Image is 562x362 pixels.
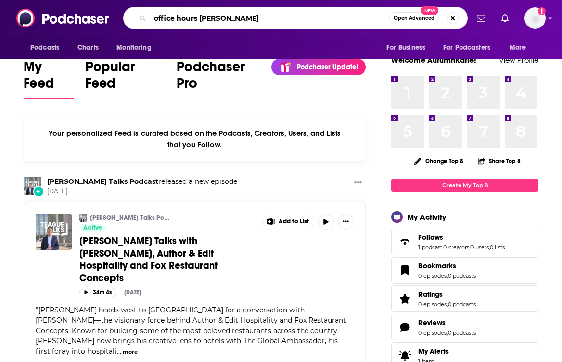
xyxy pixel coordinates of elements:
[124,289,141,296] div: [DATE]
[538,7,546,15] svg: Add a profile image
[297,63,358,71] p: Podchaser Update!
[85,58,165,99] a: Popular Feed
[418,318,446,327] span: Reviews
[177,58,265,99] a: Podchaser Pro
[36,214,72,250] img: Teague Talks with Sam Fox, Author & Edit Hospitality and Fox Restaurant Concepts
[447,272,448,279] span: ,
[497,10,512,26] a: Show notifications dropdown
[437,38,505,57] button: open menu
[380,38,437,57] button: open menu
[418,347,449,356] span: My Alerts
[443,244,469,251] a: 0 creators
[408,212,446,222] div: My Activity
[36,306,346,356] span: "
[524,7,546,29] img: User Profile
[395,320,414,334] a: Reviews
[109,38,164,57] button: open menu
[263,214,314,230] button: Show More Button
[24,38,72,57] button: open menu
[524,7,546,29] span: Logged in as AutumnKatie
[391,314,538,340] span: Reviews
[177,58,265,98] span: Podchaser Pro
[395,292,414,306] a: Ratings
[79,235,218,284] span: [PERSON_NAME] Talks with [PERSON_NAME], Author & Edit Hospitality and Fox Restaurant Concepts
[71,38,104,57] a: Charts
[350,177,366,189] button: Show More Button
[447,301,448,308] span: ,
[79,288,116,297] button: 34m 4s
[24,177,41,195] img: Teague Talks Podcast
[85,58,165,98] span: Popular Feed
[469,244,470,251] span: ,
[418,233,443,242] span: Follows
[489,244,490,251] span: ,
[389,12,439,24] button: Open AdvancedNew
[33,186,44,197] div: New Episode
[83,223,102,233] span: Active
[47,187,237,196] span: [DATE]
[47,177,158,186] a: Teague Talks Podcast
[490,244,505,251] a: 0 lists
[30,41,59,54] span: Podcasts
[448,272,476,279] a: 0 podcasts
[418,318,476,327] a: Reviews
[16,9,110,27] img: Podchaser - Follow, Share and Rate Podcasts
[79,224,106,232] a: Active
[418,290,476,299] a: Ratings
[418,301,447,308] a: 0 episodes
[279,218,309,225] span: Add to List
[503,38,538,57] button: open menu
[391,257,538,284] span: Bookmarks
[394,16,434,21] span: Open Advanced
[448,301,476,308] a: 0 podcasts
[79,235,255,284] a: [PERSON_NAME] Talks with [PERSON_NAME], Author & Edit Hospitality and Fox Restaurant Concepts
[47,177,237,186] h3: released a new episode
[77,41,99,54] span: Charts
[473,10,489,26] a: Show notifications dropdown
[409,155,469,167] button: Change Top 8
[338,214,354,230] button: Show More Button
[395,235,414,249] a: Follows
[443,41,490,54] span: For Podcasters
[418,261,456,270] span: Bookmarks
[442,244,443,251] span: ,
[418,233,505,242] a: Follows
[391,179,538,192] a: Create My Top 8
[510,41,526,54] span: More
[24,58,74,99] a: My Feed
[470,244,489,251] a: 0 users
[418,290,443,299] span: Ratings
[117,347,121,356] span: ...
[395,263,414,277] a: Bookmarks
[391,229,538,255] span: Follows
[418,244,442,251] a: 1 podcast
[386,41,425,54] span: For Business
[418,261,476,270] a: Bookmarks
[448,329,476,336] a: 0 podcasts
[24,117,366,161] div: Your personalized Feed is curated based on the Podcasts, Creators, Users, and Lists that you Follow.
[24,58,74,98] span: My Feed
[421,6,438,15] span: New
[79,214,87,222] img: Teague Talks Podcast
[499,55,538,65] a: View Profile
[418,329,447,336] a: 0 episodes
[447,329,448,336] span: ,
[391,285,538,312] span: Ratings
[90,214,171,222] a: [PERSON_NAME] Talks Podcast
[391,55,476,65] a: Welcome AutumnKatie!
[477,152,521,171] button: Share Top 8
[36,306,346,356] span: [PERSON_NAME] heads west to [GEOGRAPHIC_DATA] for a conversation with [PERSON_NAME]—the visionary...
[418,272,447,279] a: 0 episodes
[524,7,546,29] button: Show profile menu
[123,348,138,356] button: more
[116,41,151,54] span: Monitoring
[150,10,389,26] input: Search podcasts, credits, & more...
[123,7,468,29] div: Search podcasts, credits, & more...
